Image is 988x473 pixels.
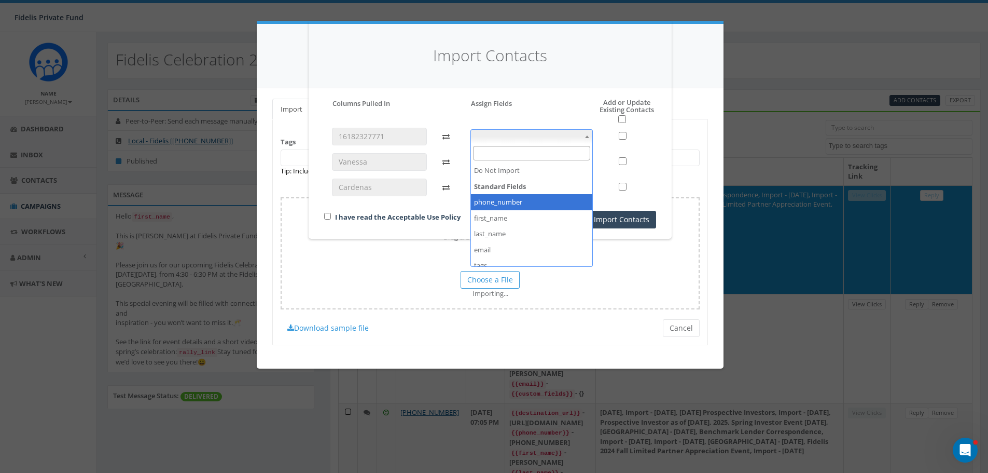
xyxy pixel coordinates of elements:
input: Search [473,146,591,161]
a: I have read the Acceptable Use Policy [335,212,461,222]
h4: Import Contacts [324,45,656,67]
li: first_name [471,210,593,226]
h5: Add or Update Existing Contacts [576,99,656,124]
li: phone_number [471,194,593,210]
li: email [471,242,593,258]
h5: Assign Fields [471,99,512,108]
li: Do Not Import [471,163,593,179]
li: tags [471,258,593,274]
iframe: Intercom live chat [953,438,978,463]
strong: Standard Fields [471,179,593,195]
input: Vanessa [332,153,427,171]
input: Select All [618,115,626,123]
h5: Columns Pulled In [332,99,390,108]
li: last_name [471,226,593,242]
li: Standard Fields [471,179,593,274]
input: Cardenas [332,179,427,196]
input: 16182327771 [332,128,427,145]
button: Import Contacts [587,211,656,228]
